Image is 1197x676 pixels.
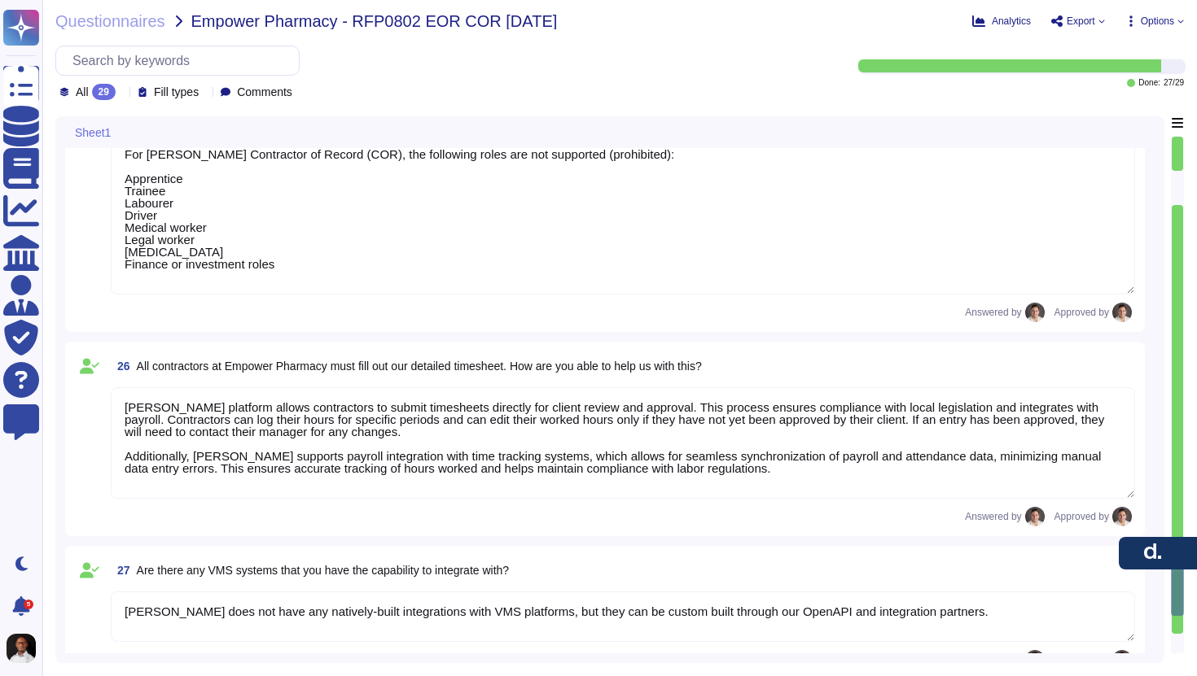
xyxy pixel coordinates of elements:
[1025,303,1045,322] img: user
[965,512,1021,521] span: Answered by
[64,46,299,75] input: Search by keywords
[1067,16,1095,26] span: Export
[154,86,199,98] span: Fill types
[7,634,36,663] img: user
[137,360,702,373] span: All contractors at Empower Pharmacy must fill out our detailed timesheet. How are you able to hel...
[1054,307,1109,317] span: Approved by
[111,591,1135,642] textarea: [PERSON_NAME] does not have any natively-built integrations with VMS platforms, but they can be c...
[55,13,165,29] span: Questionnaires
[1138,79,1160,87] span: Done:
[1141,16,1174,26] span: Options
[191,13,558,29] span: Empower Pharmacy - RFP0802 EOR COR [DATE]
[965,307,1021,317] span: Answered by
[76,86,89,98] span: All
[92,84,116,100] div: 29
[1025,650,1045,669] img: user
[1164,79,1184,87] span: 27 / 29
[111,360,130,372] span: 26
[1054,512,1109,521] span: Approved by
[111,134,1135,294] textarea: For [PERSON_NAME] Contractor of Record (COR), the following roles are not supported (prohibited):...
[237,86,292,98] span: Comments
[1025,507,1045,526] img: user
[992,16,1031,26] span: Analytics
[1112,507,1132,526] img: user
[111,565,130,576] span: 27
[137,564,510,577] span: Are there any VMS systems that you have the capability to integrate with?
[3,630,47,666] button: user
[24,600,33,609] div: 5
[1112,303,1132,322] img: user
[1112,650,1132,669] img: user
[75,127,111,138] span: Sheet1
[111,387,1135,499] textarea: [PERSON_NAME] platform allows contractors to submit timesheets directly for client review and app...
[972,15,1031,28] button: Analytics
